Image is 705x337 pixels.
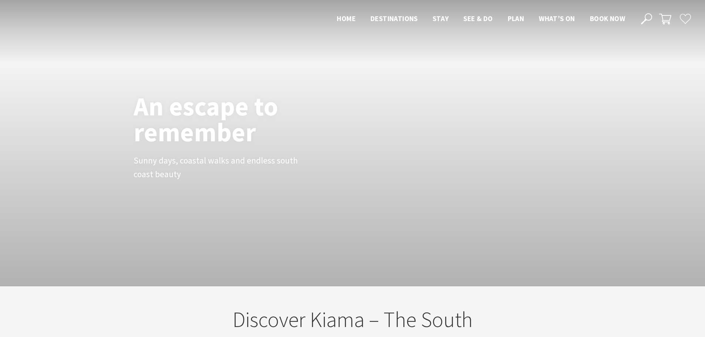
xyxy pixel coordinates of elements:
[508,14,524,23] span: Plan
[539,14,575,23] span: What’s On
[433,14,449,23] span: Stay
[134,154,300,181] p: Sunny days, coastal walks and endless south coast beauty
[337,14,356,23] span: Home
[134,93,337,145] h1: An escape to remember
[590,14,625,23] span: Book now
[370,14,418,23] span: Destinations
[463,14,493,23] span: See & Do
[329,13,632,25] nav: Main Menu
